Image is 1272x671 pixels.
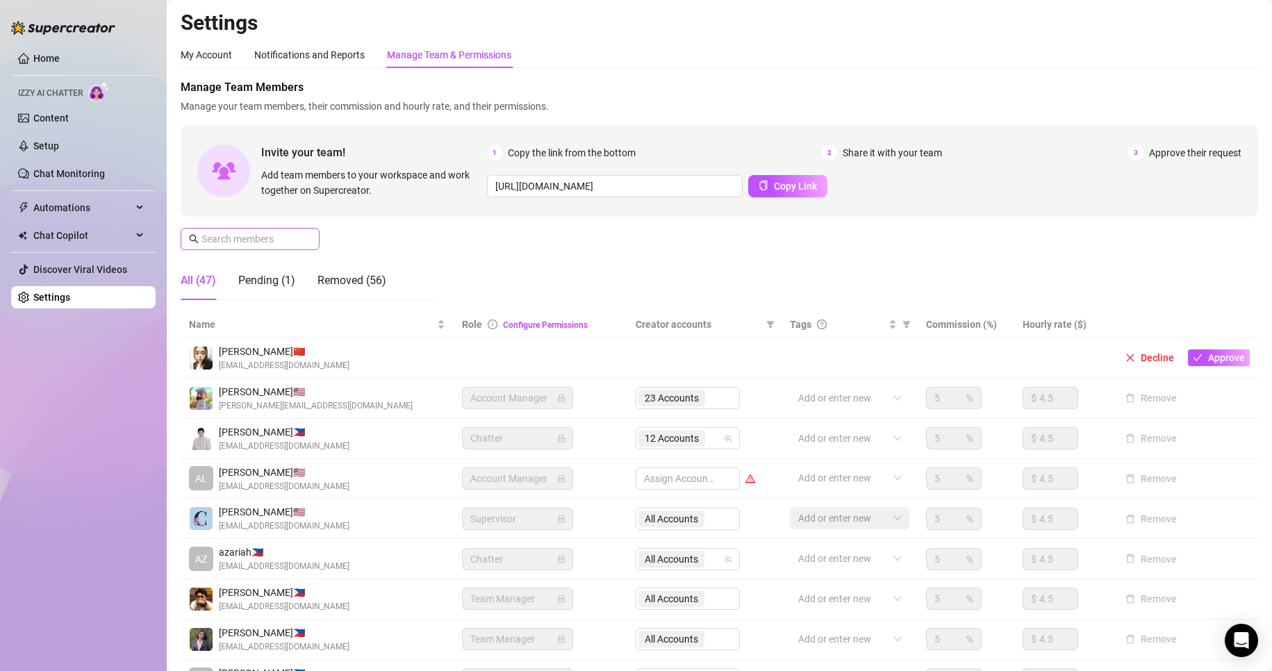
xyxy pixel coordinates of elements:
span: Account Manager [470,388,565,408]
span: team [724,555,732,563]
span: Creator accounts [636,317,761,332]
span: warning [745,474,755,483]
span: Supervisor [470,508,565,529]
img: Ana Brand [190,628,213,651]
span: Manage your team members, their commission and hourly rate, and their permissions. [181,99,1258,114]
span: info-circle [488,320,497,329]
span: Automations [33,197,132,219]
a: Chat Monitoring [33,168,105,179]
th: Commission (%) [918,311,1015,338]
span: [EMAIL_ADDRESS][DOMAIN_NAME] [219,520,349,533]
div: My Account [181,47,232,63]
span: [EMAIL_ADDRESS][DOMAIN_NAME] [219,640,349,654]
span: lock [557,635,565,643]
button: Remove [1120,590,1182,607]
span: Add team members to your workspace and work together on Supercreator. [261,167,481,198]
span: 3 [1128,145,1143,160]
span: Team Manager [470,588,565,609]
span: Chat Copilot [33,224,132,247]
a: Settings [33,292,70,303]
a: Setup [33,140,59,151]
span: Approve [1208,352,1245,363]
img: logo-BBDzfeDw.svg [11,21,115,35]
a: Content [33,113,69,124]
span: Izzy AI Chatter [18,87,83,100]
span: AZ [195,552,207,567]
span: Invite your team! [261,144,487,161]
span: [EMAIL_ADDRESS][DOMAIN_NAME] [219,560,349,573]
span: azariah 🇵🇭 [219,545,349,560]
span: 12 Accounts [645,431,699,446]
span: 12 Accounts [638,430,705,447]
button: Decline [1120,349,1180,366]
button: Remove [1120,390,1182,406]
span: check [1193,353,1203,363]
input: Search members [201,231,300,247]
span: [EMAIL_ADDRESS][DOMAIN_NAME] [219,359,349,372]
span: 1 [487,145,502,160]
span: [EMAIL_ADDRESS][DOMAIN_NAME] [219,600,349,613]
span: lock [557,474,565,483]
img: AI Chatter [88,81,110,101]
span: Team Manager [470,629,565,649]
button: Copy Link [748,175,827,197]
span: lock [557,515,565,523]
div: Pending (1) [238,272,295,289]
span: search [189,234,199,244]
button: Remove [1120,470,1182,487]
span: thunderbolt [18,202,29,213]
span: All Accounts [638,551,704,568]
span: [PERSON_NAME] 🇵🇭 [219,424,349,440]
span: filter [763,314,777,335]
span: [PERSON_NAME][EMAIL_ADDRESS][DOMAIN_NAME] [219,399,413,413]
a: Discover Viral Videos [33,264,127,275]
span: AL [195,471,207,486]
span: [EMAIL_ADDRESS][DOMAIN_NAME] [219,440,349,453]
span: Role [462,319,482,330]
span: 2 [822,145,837,160]
button: Remove [1120,430,1182,447]
img: Evan Gillis [190,387,213,410]
span: Approve their request [1149,145,1241,160]
span: lock [557,434,565,442]
span: Manage Team Members [181,79,1258,96]
button: Approve [1188,349,1250,366]
span: Name [189,317,434,332]
span: lock [557,394,565,402]
img: Jedidiah Flores [190,588,213,611]
a: Home [33,53,60,64]
span: copy [759,181,768,190]
th: Hourly rate ($) [1014,311,1112,338]
img: Paul Andrei Casupanan [190,427,213,450]
span: Tags [790,317,811,332]
span: Share it with your team [843,145,942,160]
span: close [1125,353,1135,363]
span: [PERSON_NAME] 🇺🇸 [219,465,349,480]
span: [PERSON_NAME] 🇵🇭 [219,585,349,600]
span: [PERSON_NAME] 🇵🇭 [219,625,349,640]
span: Copy Link [774,181,817,192]
div: All (47) [181,272,216,289]
span: [PERSON_NAME] 🇨🇳 [219,344,349,359]
span: [PERSON_NAME] 🇺🇸 [219,504,349,520]
div: Notifications and Reports [254,47,365,63]
img: Xenna Cabaya [190,347,213,370]
span: question-circle [817,320,827,329]
div: Removed (56) [317,272,386,289]
span: lock [557,595,565,603]
th: Name [181,311,454,338]
a: Configure Permissions [503,320,588,330]
button: Remove [1120,631,1182,647]
img: Caylie Clarke [190,507,213,530]
span: Chatter [470,549,565,570]
h2: Settings [181,10,1258,36]
span: filter [900,314,914,335]
button: Remove [1120,551,1182,568]
span: filter [902,320,911,329]
span: [EMAIL_ADDRESS][DOMAIN_NAME] [219,480,349,493]
span: team [724,434,732,442]
span: [PERSON_NAME] 🇺🇸 [219,384,413,399]
span: Decline [1141,352,1174,363]
div: Manage Team & Permissions [387,47,511,63]
span: lock [557,555,565,563]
